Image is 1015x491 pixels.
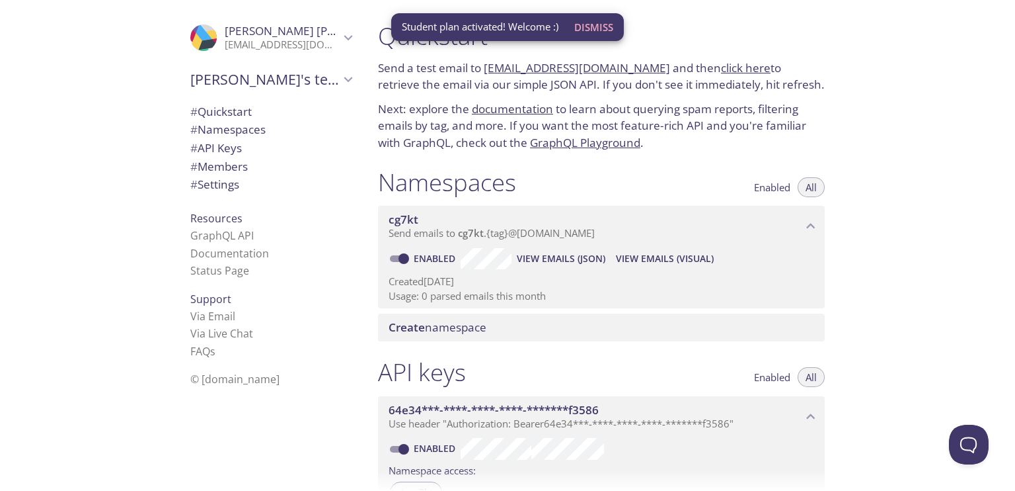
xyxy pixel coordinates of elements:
p: Next: explore the to learn about querying spam reports, filtering emails by tag, and more. If you... [378,101,825,152]
span: © [DOMAIN_NAME] [190,372,280,386]
span: Support [190,292,231,306]
span: View Emails (Visual) [616,251,714,267]
button: All [798,367,825,387]
span: # [190,104,198,119]
iframe: Help Scout Beacon - Open [949,425,989,465]
span: # [190,177,198,192]
button: View Emails (JSON) [511,248,611,269]
a: documentation [472,101,553,116]
div: Prathmesh Salunkhe [180,16,362,60]
a: Via Email [190,309,235,324]
span: Settings [190,177,239,192]
p: Created [DATE] [389,275,814,289]
a: [EMAIL_ADDRESS][DOMAIN_NAME] [484,60,670,75]
div: Members [180,157,362,176]
a: GraphQL API [190,228,254,243]
span: API Keys [190,140,242,156]
a: Status Page [190,263,249,278]
a: GraphQL Playground [530,135,640,150]
span: [PERSON_NAME]'s team [190,70,340,89]
span: Send emails to . {tag} @[DOMAIN_NAME] [389,226,595,240]
a: Documentation [190,246,269,261]
span: [PERSON_NAME] [PERSON_NAME] [225,23,406,38]
a: click here [721,60,771,75]
button: Enabled [746,177,798,197]
span: # [190,122,198,137]
span: cg7kt [458,226,484,240]
a: Enabled [412,442,461,455]
button: Enabled [746,367,798,387]
p: [EMAIL_ADDRESS][DOMAIN_NAME] [225,38,340,52]
button: View Emails (Visual) [611,248,719,269]
span: Create [389,320,425,335]
span: cg7kt [389,212,418,227]
span: Members [190,159,248,174]
div: Prathmesh's team [180,62,362,97]
div: cg7kt namespace [378,206,825,247]
button: Dismiss [569,15,619,40]
p: Usage: 0 parsed emails this month [389,289,814,303]
p: Send a test email to and then to retrieve the email via our simple JSON API. If you don't see it ... [378,60,825,93]
span: View Emails (JSON) [517,251,605,267]
div: Namespaces [180,120,362,139]
a: FAQ [190,344,215,359]
span: namespace [389,320,486,335]
h1: Namespaces [378,167,516,197]
span: Resources [190,211,243,226]
span: s [210,344,215,359]
div: Create namespace [378,314,825,341]
button: All [798,177,825,197]
span: # [190,159,198,174]
span: Namespaces [190,122,266,137]
h1: API keys [378,357,466,387]
a: Enabled [412,252,461,265]
label: Namespace access: [389,460,476,479]
span: Student plan activated! Welcome :) [402,20,558,34]
span: # [190,140,198,156]
div: API Keys [180,139,362,157]
a: Via Live Chat [190,326,253,341]
div: Team Settings [180,175,362,194]
h1: Quickstart [378,21,825,51]
div: Quickstart [180,103,362,121]
span: Dismiss [574,19,613,36]
span: Quickstart [190,104,252,119]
